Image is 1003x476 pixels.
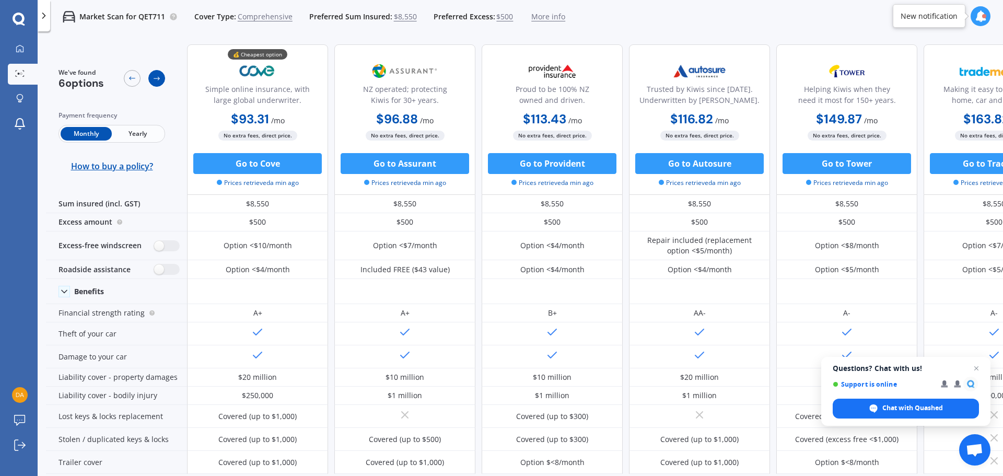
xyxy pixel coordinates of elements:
[843,308,850,318] div: A-
[401,308,410,318] div: A+
[812,58,881,84] img: Tower.webp
[815,240,879,251] div: Option <$8/month
[816,111,862,127] b: $149.87
[46,368,187,387] div: Liability cover - property damages
[520,240,585,251] div: Option <$4/month
[388,390,422,401] div: $1 million
[806,178,888,188] span: Prices retrieved a min ago
[218,131,297,141] span: No extra fees, direct price.
[271,115,285,125] span: / mo
[833,399,979,419] div: Chat with Quashed
[638,84,761,110] div: Trusted by Kiwis since [DATE]. Underwritten by [PERSON_NAME].
[637,235,762,256] div: Repair included (replacement option <$5/month)
[660,434,739,445] div: Covered (up to $1,000)
[568,115,582,125] span: / mo
[808,131,887,141] span: No extra fees, direct price.
[46,231,187,260] div: Excess-free windscreen
[228,49,287,60] div: 💰 Cheapest option
[523,111,566,127] b: $113.43
[882,403,943,413] span: Chat with Quashed
[253,308,262,318] div: A+
[46,345,187,368] div: Damage to your car
[59,76,104,90] span: 6 options
[376,111,418,127] b: $96.88
[63,10,75,23] img: car.f15378c7a67c060ca3f3.svg
[46,451,187,474] div: Trailer cover
[187,195,328,213] div: $8,550
[531,11,565,22] span: More info
[970,362,983,375] span: Close chat
[46,195,187,213] div: Sum insured (incl. GST)
[366,457,444,468] div: Covered (up to $1,000)
[12,387,28,403] img: c6d209b9c191e923f7541e468ff4073a
[864,115,878,125] span: / mo
[533,372,572,382] div: $10 million
[112,127,163,141] span: Yearly
[548,308,557,318] div: B+
[74,287,104,296] div: Benefits
[795,434,899,445] div: Covered (excess free <$1,000)
[815,264,879,275] div: Option <$5/month
[434,11,495,22] span: Preferred Excess:
[668,264,732,275] div: Option <$4/month
[795,411,899,422] div: Covered (excess free <$1,000)
[513,131,592,141] span: No extra fees, direct price.
[71,161,153,171] span: How to buy a policy?
[491,84,614,110] div: Proud to be 100% NZ owned and driven.
[226,264,290,275] div: Option <$4/month
[231,111,269,127] b: $93.31
[46,405,187,428] div: Lost keys & locks replacement
[635,153,764,174] button: Go to Autosure
[364,178,446,188] span: Prices retrieved a min ago
[694,308,706,318] div: AA-
[370,58,439,84] img: Assurant.png
[218,457,297,468] div: Covered (up to $1,000)
[518,58,587,84] img: Provident.png
[990,308,998,318] div: A-
[660,457,739,468] div: Covered (up to $1,000)
[46,428,187,451] div: Stolen / duplicated keys & locks
[59,68,104,77] span: We've found
[815,457,879,468] div: Option $<8/month
[334,213,475,231] div: $500
[660,131,739,141] span: No extra fees, direct price.
[776,213,917,231] div: $500
[238,11,293,22] span: Comprehensive
[223,58,292,84] img: Cove.webp
[420,115,434,125] span: / mo
[242,390,273,401] div: $250,000
[901,11,958,21] div: New notification
[394,11,417,22] span: $8,550
[46,322,187,345] div: Theft of your car
[224,240,292,251] div: Option <$10/month
[959,434,990,466] div: Open chat
[196,84,319,110] div: Simple online insurance, with large global underwriter.
[61,127,112,141] span: Monthly
[59,110,165,121] div: Payment frequency
[516,434,588,445] div: Covered (up to $300)
[187,213,328,231] div: $500
[217,178,299,188] span: Prices retrieved a min ago
[785,84,908,110] div: Helping Kiwis when they need it most for 150+ years.
[516,411,588,422] div: Covered (up to $300)
[659,178,741,188] span: Prices retrieved a min ago
[776,195,917,213] div: $8,550
[218,411,297,422] div: Covered (up to $1,000)
[629,213,770,231] div: $500
[535,390,569,401] div: $1 million
[46,213,187,231] div: Excess amount
[520,264,585,275] div: Option <$4/month
[783,153,911,174] button: Go to Tower
[334,195,475,213] div: $8,550
[193,153,322,174] button: Go to Cove
[488,153,616,174] button: Go to Provident
[496,11,513,22] span: $500
[833,364,979,373] span: Questions? Chat with us!
[238,372,277,382] div: $20 million
[373,240,437,251] div: Option <$7/month
[218,434,297,445] div: Covered (up to $1,000)
[520,457,585,468] div: Option $<8/month
[629,195,770,213] div: $8,550
[680,372,719,382] div: $20 million
[360,264,450,275] div: Included FREE ($43 value)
